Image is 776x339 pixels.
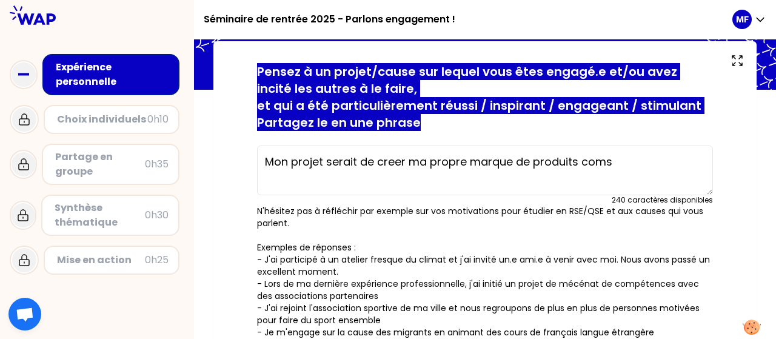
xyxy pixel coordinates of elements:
div: Ouvrir le chat [8,298,41,331]
div: Mise en action [57,253,145,267]
div: 240 caractères disponibles [612,195,713,205]
div: 0h35 [145,157,169,172]
p: MF [736,13,749,25]
p: Pensez à un projet/cause sur lequel vous êtes engagé.e et/ou avez incité les autres à le faire, e... [257,63,713,131]
div: 0h25 [145,253,169,267]
div: 0h30 [145,208,169,223]
div: Choix individuels [57,112,147,127]
button: MF [732,10,766,29]
div: Partage en groupe [55,150,145,179]
textarea: Mon projet serait de creer ma propre marque de produits coms [257,146,713,195]
div: Synthèse thématique [55,201,145,230]
div: Expérience personnelle [56,60,169,89]
div: 0h10 [147,112,169,127]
